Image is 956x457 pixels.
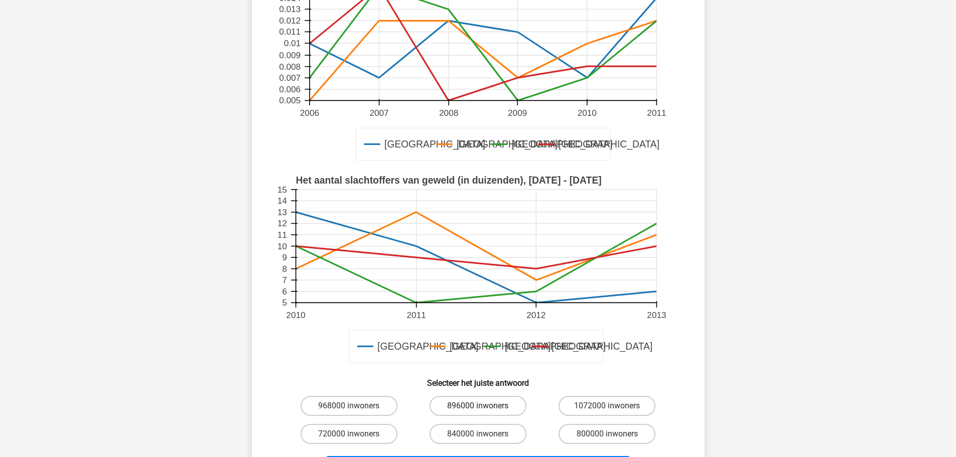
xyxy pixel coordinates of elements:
[279,4,301,14] text: 0.013
[406,310,426,320] text: 2011
[504,341,605,353] text: [GEOGRAPHIC_DATA]
[277,241,287,251] text: 10
[282,275,287,285] text: 7
[284,38,300,48] text: 0.01
[526,310,545,320] text: 2012
[277,230,287,240] text: 11
[268,370,689,388] h6: Selecteer het juiste antwoord
[552,341,652,353] text: [GEOGRAPHIC_DATA]
[384,139,485,150] text: [GEOGRAPHIC_DATA]
[301,424,397,444] label: 720000 inwoners
[282,298,287,308] text: 5
[279,50,301,60] text: 0.009
[279,84,301,94] text: 0.006
[286,310,305,320] text: 2010
[300,108,319,118] text: 2006
[559,396,655,416] label: 1072000 inwoners
[430,424,526,444] label: 840000 inwoners
[279,27,301,37] text: 0.011
[279,62,301,72] text: 0.008
[377,341,478,353] text: [GEOGRAPHIC_DATA]
[277,196,287,206] text: 14
[277,219,287,229] text: 12
[282,286,287,296] text: 6
[647,310,666,320] text: 2013
[559,424,655,444] label: 800000 inwoners
[430,396,526,416] label: 896000 inwoners
[277,207,287,217] text: 13
[511,139,612,150] text: [GEOGRAPHIC_DATA]
[296,175,601,186] text: Het aantal slachtoffers van geweld (in duizenden), [DATE] - [DATE]
[647,108,666,118] text: 2011
[282,264,287,274] text: 8
[279,73,301,83] text: 0.007
[277,185,287,195] text: 15
[301,396,397,416] label: 968000 inwoners
[282,252,287,262] text: 9
[279,96,301,106] text: 0.005
[558,139,659,150] text: [GEOGRAPHIC_DATA]
[577,108,596,118] text: 2010
[439,108,458,118] text: 2008
[450,341,551,353] text: [GEOGRAPHIC_DATA]
[508,108,527,118] text: 2009
[456,139,557,150] text: [GEOGRAPHIC_DATA]
[279,16,301,26] text: 0.012
[369,108,388,118] text: 2007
